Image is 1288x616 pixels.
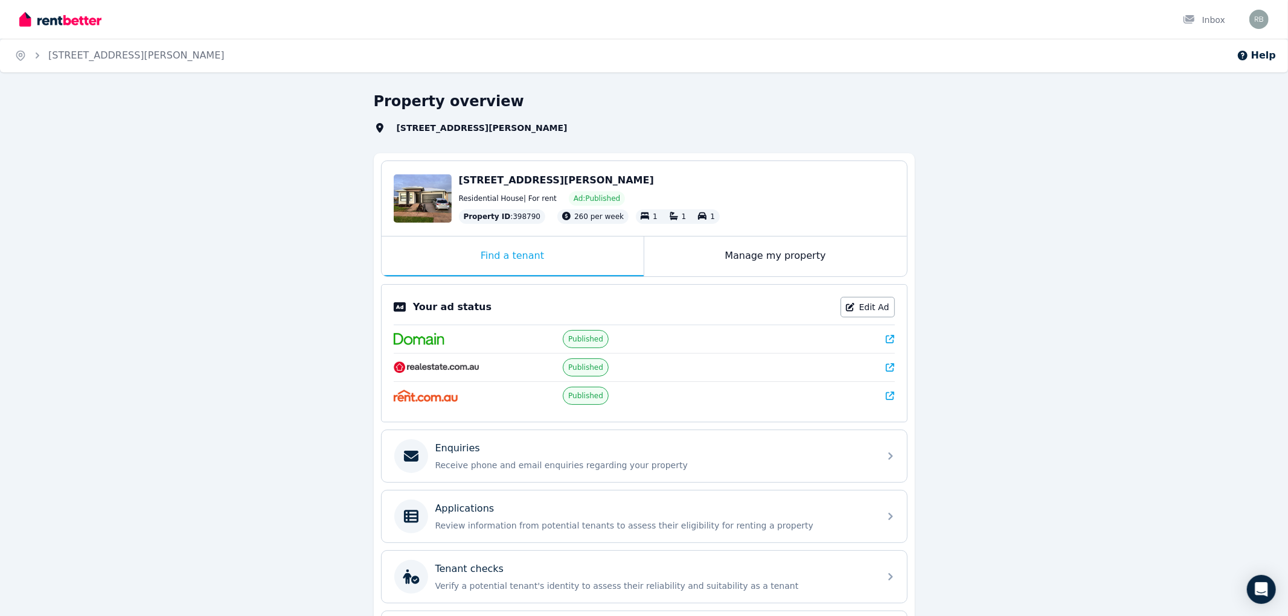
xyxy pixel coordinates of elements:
span: 1 [682,212,687,221]
p: Receive phone and email enquiries regarding your property [435,459,873,471]
div: Find a tenant [382,237,644,276]
div: Open Intercom Messenger [1247,575,1276,604]
span: Ad: Published [574,194,620,203]
a: [STREET_ADDRESS][PERSON_NAME] [48,49,225,61]
a: ApplicationsReview information from potential tenants to assess their eligibility for renting a p... [382,491,907,542]
p: Enquiries [435,441,480,456]
span: Published [568,391,603,401]
span: [STREET_ADDRESS][PERSON_NAME] [459,174,654,186]
button: Help [1237,48,1276,63]
h1: Property overview [374,92,524,111]
span: Published [568,363,603,372]
p: Tenant checks [435,562,504,576]
span: Published [568,334,603,344]
img: Domain.com.au [394,333,444,345]
div: Inbox [1183,14,1225,26]
img: RealEstate.com.au [394,361,480,373]
p: Verify a potential tenant's identity to assess their reliability and suitability as a tenant [435,580,873,592]
span: Residential House | For rent [459,194,557,203]
span: Property ID [464,212,511,221]
span: [STREET_ADDRESS][PERSON_NAME] [389,122,589,134]
img: RentBetter [19,10,101,28]
p: Applications [435,501,495,516]
span: 260 per week [574,212,624,221]
a: EnquiriesReceive phone and email enquiries regarding your property [382,430,907,482]
a: Tenant checksVerify a potential tenant's identity to assess their reliability and suitability as ... [382,551,907,603]
div: : 398790 [459,209,546,224]
a: Edit Ad [841,297,895,317]
p: Review information from potential tenants to assess their eligibility for renting a property [435,519,873,532]
img: Ravi Beniwal [1249,10,1269,29]
div: Manage my property [644,237,907,276]
p: Your ad status [413,300,492,314]
span: 1 [653,212,658,221]
span: 1 [710,212,715,221]
img: Rent.com.au [394,390,458,402]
